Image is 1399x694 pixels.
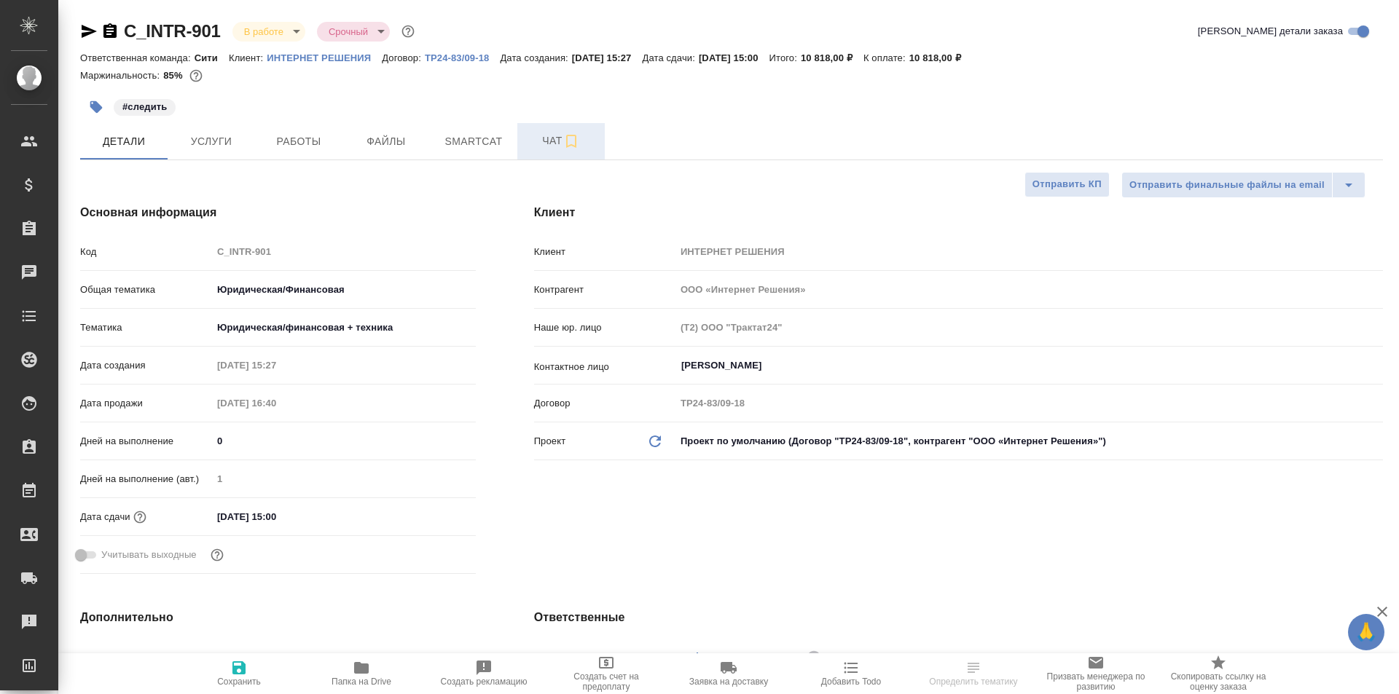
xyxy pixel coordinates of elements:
span: Скопировать ссылку на оценку заказа [1166,671,1271,692]
span: [PERSON_NAME] [721,650,810,665]
div: В работе [317,22,390,42]
input: Пустое поле [212,393,340,414]
span: Отправить финальные файлы на email [1129,177,1325,194]
p: Дата создания: [500,52,571,63]
button: Если добавить услуги и заполнить их объемом, то дата рассчитается автоматически [130,508,149,527]
p: Дата создания [80,358,212,373]
p: Общая тематика [80,283,212,297]
button: Добавить менеджера [680,640,715,675]
div: [PERSON_NAME] [721,648,826,666]
div: Проект по умолчанию (Договор "ТР24-83/09-18", контрагент "ООО «Интернет Решения»") [675,429,1383,454]
input: ✎ Введи что-нибудь [212,506,340,527]
span: 🙏 [1354,617,1379,647]
div: В работе [232,22,305,42]
p: Маржинальность: [80,70,163,81]
span: Файлы [351,133,421,151]
p: Код [80,245,212,259]
p: [DATE] 15:00 [699,52,769,63]
input: Пустое поле [675,317,1383,338]
button: Отправить финальные файлы на email [1121,172,1333,198]
button: Срочный [324,25,372,38]
span: Определить тематику [929,677,1017,687]
h4: Клиент [534,204,1383,221]
a: C_INTR-901 [124,21,221,41]
p: [DATE] 15:27 [572,52,643,63]
button: Сохранить [178,653,300,694]
p: Проект [534,434,566,449]
p: Ответственная команда: [80,52,195,63]
input: Пустое поле [675,279,1383,300]
button: Скопировать ссылку на оценку заказа [1157,653,1280,694]
input: Пустое поле [212,646,476,667]
p: Сити [195,52,229,63]
p: Дата сдачи: [642,52,698,63]
p: 10 818,00 ₽ [909,52,972,63]
p: Договор: [382,52,425,63]
input: Пустое поле [212,468,476,489]
p: Контактное лицо [534,360,675,374]
button: Добавить Todo [790,653,912,694]
span: Сохранить [217,677,261,687]
p: Дата сдачи [80,510,130,524]
svg: Подписаться [563,133,580,150]
span: Учитывать выходные [101,548,197,562]
p: Контрагент [534,283,675,297]
div: Юридическая/финансовая + техника [212,315,476,340]
input: ✎ Введи что-нибудь [212,430,476,452]
span: Создать рекламацию [441,677,528,687]
button: 🙏 [1348,614,1384,650]
p: 85% [163,70,186,81]
button: Доп статусы указывают на важность/срочность заказа [399,22,418,41]
p: Дней на выполнение [80,434,212,449]
input: Пустое поле [212,241,476,262]
span: Создать счет на предоплату [554,671,659,692]
h4: Основная информация [80,204,476,221]
div: Юридическая/Финансовая [212,277,476,302]
div: split button [1121,172,1365,198]
p: Тематика [80,320,212,335]
input: Пустое поле [675,393,1383,414]
button: Скопировать ссылку для ЯМессенджера [80,23,98,40]
span: Детали [89,133,159,151]
p: Дата продажи [80,396,212,411]
p: ТР24-83/09-18 [425,52,501,63]
button: Добавить тэг [80,91,112,123]
p: #следить [122,100,167,114]
button: В работе [240,25,288,38]
input: Пустое поле [212,355,340,376]
p: Клиент [534,245,675,259]
p: Наше юр. лицо [534,320,675,335]
p: Путь на drive [80,650,212,664]
span: Отправить КП [1032,176,1102,193]
span: Услуги [176,133,246,151]
button: Заявка на доставку [667,653,790,694]
p: 10 818,00 ₽ [801,52,863,63]
p: Дней на выполнение (авт.) [80,472,212,486]
p: ИНТЕРНЕТ РЕШЕНИЯ [267,52,382,63]
button: 1386.28 RUB; [187,66,205,85]
a: ТР24-83/09-18 [425,51,501,63]
span: Призвать менеджера по развитию [1043,671,1148,692]
button: Создать рекламацию [423,653,545,694]
button: Создать счет на предоплату [545,653,667,694]
span: Добавить Todo [821,677,881,687]
h4: Ответственные [534,609,1383,626]
button: Open [1375,364,1378,367]
span: Заявка на доставку [689,677,768,687]
p: К оплате: [863,52,909,63]
button: Папка на Drive [300,653,423,694]
button: Скопировать ссылку [101,23,119,40]
button: Призвать менеджера по развитию [1035,653,1157,694]
span: Smartcat [439,133,509,151]
p: Клиентские менеджеры [534,652,675,666]
span: [PERSON_NAME] детали заказа [1198,24,1343,39]
button: Выбери, если сб и вс нужно считать рабочими днями для выполнения заказа. [208,545,227,564]
span: Работы [264,133,334,151]
span: Папка на Drive [332,677,391,687]
button: Отправить КП [1024,172,1110,197]
p: Клиент: [229,52,267,63]
span: следить [112,100,177,112]
p: Итого: [769,52,801,63]
a: ИНТЕРНЕТ РЕШЕНИЯ [267,51,382,63]
p: Договор [534,396,675,411]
